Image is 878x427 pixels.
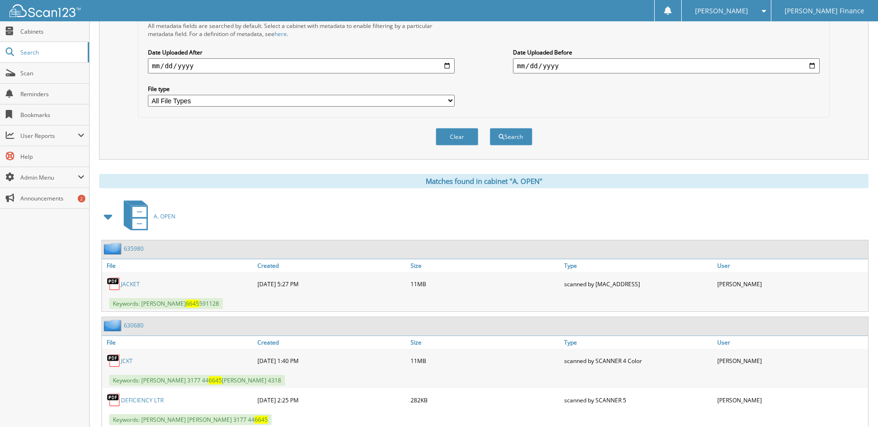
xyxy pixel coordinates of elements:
input: end [513,58,820,73]
a: Created [255,259,408,272]
a: File [102,259,255,272]
span: [PERSON_NAME] Finance [785,8,864,14]
span: 6645 [255,416,268,424]
span: User Reports [20,132,78,140]
div: [DATE] 1:40 PM [255,351,408,370]
input: start [148,58,455,73]
div: 2 [78,195,85,202]
img: scan123-logo-white.svg [9,4,81,17]
div: [DATE] 2:25 PM [255,391,408,409]
a: Size [408,336,561,349]
a: User [715,336,868,349]
span: Scan [20,69,84,77]
div: 11MB [408,351,561,370]
a: DEFICIENCY LTR [121,396,164,404]
div: scanned by [MAC_ADDRESS] [562,274,715,293]
a: Created [255,336,408,349]
div: [DATE] 5:27 PM [255,274,408,293]
label: Date Uploaded Before [513,48,820,56]
span: Bookmarks [20,111,84,119]
img: PDF.png [107,354,121,368]
div: 11MB [408,274,561,293]
span: 6645 [186,300,199,308]
a: JACKET [121,280,140,288]
label: Date Uploaded After [148,48,455,56]
a: File [102,336,255,349]
span: Admin Menu [20,173,78,182]
a: JCKT [121,357,133,365]
div: scanned by SCANNER 4 Color [562,351,715,370]
div: Matches found in cabinet "A. OPEN" [99,174,869,188]
span: Announcements [20,194,84,202]
span: Keywords: [PERSON_NAME] 591128 [109,298,223,309]
img: PDF.png [107,277,121,291]
div: scanned by SCANNER 5 [562,391,715,409]
span: Help [20,153,84,161]
a: 630680 [124,321,144,329]
img: folder2.png [104,243,124,254]
span: 6645 [209,376,222,384]
span: A. OPEN [154,212,175,220]
span: Search [20,48,83,56]
div: All metadata fields are searched by default. Select a cabinet with metadata to enable filtering b... [148,22,455,38]
span: Keywords: [PERSON_NAME] 3177 44 [PERSON_NAME] 4318 [109,375,285,386]
div: [PERSON_NAME] [715,274,868,293]
span: Cabinets [20,27,84,36]
a: User [715,259,868,272]
a: Size [408,259,561,272]
div: [PERSON_NAME] [715,391,868,409]
a: A. OPEN [118,198,175,235]
label: File type [148,85,455,93]
span: Keywords: [PERSON_NAME] [PERSON_NAME] 3177 44 [109,414,272,425]
div: [PERSON_NAME] [715,351,868,370]
button: Clear [436,128,478,145]
img: folder2.png [104,319,124,331]
button: Search [490,128,532,145]
span: Reminders [20,90,84,98]
a: 635980 [124,245,144,253]
a: Type [562,259,715,272]
div: 282KB [408,391,561,409]
a: here [274,30,287,38]
iframe: Chat Widget [831,382,878,427]
a: Type [562,336,715,349]
span: [PERSON_NAME] [695,8,748,14]
img: PDF.png [107,393,121,407]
